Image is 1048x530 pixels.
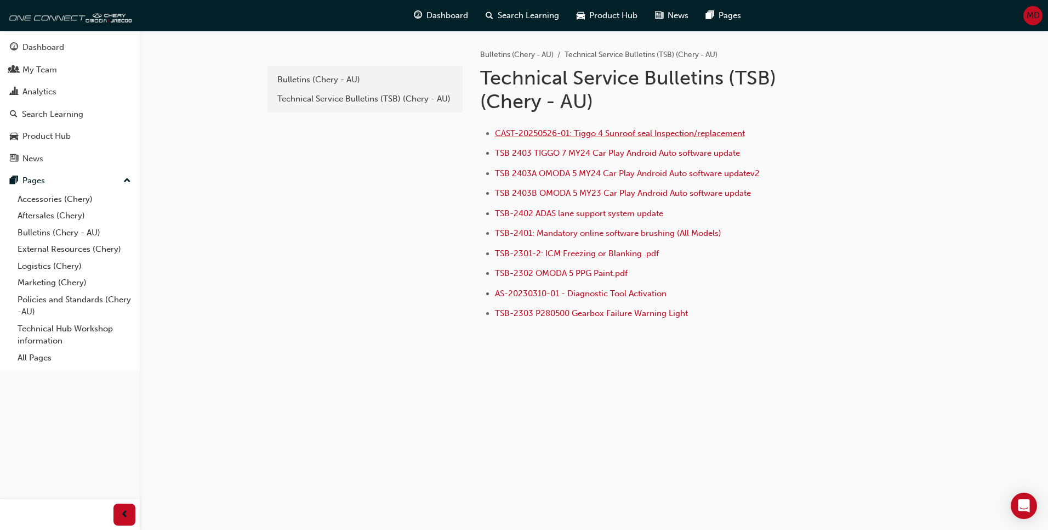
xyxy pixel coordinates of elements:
[4,126,135,146] a: Product Hub
[13,224,135,241] a: Bulletins (Chery - AU)
[495,128,745,138] a: CAST-20250526-01: Tiggo 4 Sunroof seal Inspection/replacement
[719,9,741,22] span: Pages
[480,66,840,114] h1: Technical Service Bulletins (TSB) (Chery - AU)
[568,4,646,27] a: car-iconProduct Hub
[13,207,135,224] a: Aftersales (Chery)
[22,174,45,187] div: Pages
[22,130,71,143] div: Product Hub
[4,104,135,125] a: Search Learning
[4,37,135,58] a: Dashboard
[486,9,493,22] span: search-icon
[1011,493,1037,519] div: Open Intercom Messenger
[10,132,18,142] span: car-icon
[4,82,135,102] a: Analytics
[405,4,477,27] a: guage-iconDashboard
[668,9,688,22] span: News
[495,249,659,258] a: TSB-2301-2: ICM Freezing or Blanking .pdf
[495,289,667,298] a: AS-20230310-01 - Diagnostic Tool Activation
[277,93,453,105] div: Technical Service Bulletins (TSB) (Chery - AU)
[589,9,637,22] span: Product Hub
[4,171,135,191] button: Pages
[414,9,422,22] span: guage-icon
[10,87,18,97] span: chart-icon
[480,50,554,59] a: Bulletins (Chery - AU)
[22,64,57,76] div: My Team
[5,4,132,26] img: oneconnect
[498,9,559,22] span: Search Learning
[10,43,18,53] span: guage-icon
[10,154,18,164] span: news-icon
[272,89,458,109] a: Technical Service Bulletins (TSB) (Chery - AU)
[22,41,64,54] div: Dashboard
[697,4,750,27] a: pages-iconPages
[13,291,135,320] a: Policies and Standards (Chery -AU)
[646,4,697,27] a: news-iconNews
[277,74,453,86] div: Bulletins (Chery - AU)
[426,9,468,22] span: Dashboard
[10,176,18,186] span: pages-icon
[272,70,458,89] a: Bulletins (Chery - AU)
[1027,9,1040,22] span: MD
[10,110,18,120] span: search-icon
[13,258,135,275] a: Logistics (Chery)
[495,308,688,318] a: TSB-2303 P280500 Gearbox Failure Warning Light
[477,4,568,27] a: search-iconSearch Learning
[4,35,135,171] button: DashboardMy TeamAnalyticsSearch LearningProduct HubNews
[495,168,760,178] a: TSB 2403A OMODA 5 MY24 Car Play Android Auto software updatev2
[13,320,135,349] a: Technical Hub Workshop information
[13,241,135,258] a: External Resources (Chery)
[4,149,135,169] a: News
[13,274,135,291] a: Marketing (Chery)
[10,65,18,75] span: people-icon
[706,9,714,22] span: pages-icon
[22,86,56,98] div: Analytics
[495,268,628,278] a: TSB-2302 OMODA 5 PPG Paint.pdf
[22,153,43,165] div: News
[13,349,135,367] a: All Pages
[577,9,585,22] span: car-icon
[495,188,751,198] a: TSB 2403B OMODA 5 MY23 Car Play Android Auto software update
[495,148,740,158] a: TSB 2403 TIGGO 7 MY24 Car Play Android Auto software update
[655,9,663,22] span: news-icon
[22,108,83,121] div: Search Learning
[565,49,717,61] li: Technical Service Bulletins (TSB) (Chery - AU)
[1023,6,1043,25] button: MD
[123,174,131,188] span: up-icon
[13,191,135,208] a: Accessories (Chery)
[4,60,135,80] a: My Team
[495,208,663,218] a: TSB-2402 ADAS lane support system update
[121,508,129,522] span: prev-icon
[495,228,721,238] a: TSB-2401: Mandatory online software brushing (All Models)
